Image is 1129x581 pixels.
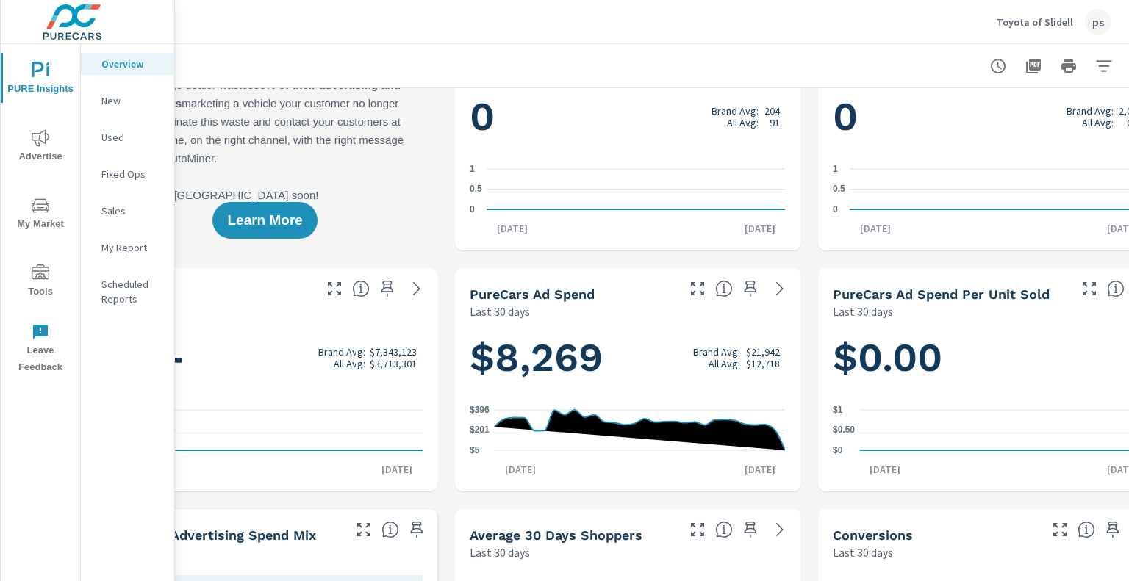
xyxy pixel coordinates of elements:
[470,333,785,383] h1: $8,269
[833,204,838,214] text: 0
[101,277,162,306] p: Scheduled Reports
[405,518,429,541] span: Save this to your personalized report
[101,203,162,218] p: Sales
[470,92,785,142] h1: 0
[81,126,174,148] div: Used
[833,303,893,320] p: Last 30 days
[1101,518,1125,541] span: Save this to your personalized report
[1048,518,1072,541] button: Make Fullscreen
[470,303,530,320] p: Last 30 days
[107,527,316,543] h5: PureCars Advertising Spend Mix
[212,202,317,239] button: Learn More
[768,277,792,300] a: See more details in report
[470,425,490,436] text: $201
[81,163,174,185] div: Fixed Ops
[5,323,76,376] span: Leave Feedback
[1107,280,1125,297] span: Average cost of advertising per each vehicle sold at the dealer over the selected date range. The...
[81,237,174,259] div: My Report
[997,15,1073,29] p: Toyota of Slidell
[1078,277,1101,300] button: Make Fullscreen
[715,280,733,297] span: Total cost of media for all PureCars channels for the selected dealership group over the selected...
[739,518,762,541] span: Save this to your personalized report
[833,405,843,415] text: $1
[495,462,546,477] p: [DATE]
[1082,117,1114,129] p: All Avg:
[470,527,642,543] h5: Average 30 Days Shoppers
[352,280,370,297] span: Total sales revenue over the selected date range. [Source: This data is sourced from the dealer’s...
[686,277,709,300] button: Make Fullscreen
[470,445,480,455] text: $5
[5,129,76,165] span: Advertise
[101,57,162,71] p: Overview
[734,462,786,477] p: [DATE]
[487,221,538,236] p: [DATE]
[686,518,709,541] button: Make Fullscreen
[227,214,302,227] span: Learn More
[1067,105,1114,117] p: Brand Avg:
[770,117,780,129] p: 91
[833,425,855,436] text: $0.50
[470,286,595,302] h5: PureCars Ad Spend
[1019,51,1048,81] button: "Export Report to PDF"
[470,184,482,195] text: 0.5
[370,346,417,358] p: $7,343,123
[833,164,838,174] text: 1
[101,240,162,255] p: My Report
[323,277,346,300] button: Make Fullscreen
[727,117,759,129] p: All Avg:
[376,277,399,300] span: Save this to your personalized report
[850,221,901,236] p: [DATE]
[746,346,780,358] p: $21,942
[81,273,174,310] div: Scheduled Reports
[470,405,490,415] text: $396
[5,62,76,98] span: PURE Insights
[470,204,475,214] text: 0
[764,105,780,117] p: 204
[859,462,911,477] p: [DATE]
[712,105,759,117] p: Brand Avg:
[833,527,913,543] h5: Conversions
[371,462,423,477] p: [DATE]
[1089,51,1119,81] button: Apply Filters
[833,184,845,195] text: 0.5
[370,358,417,369] p: $3,713,301
[381,521,399,538] span: This table looks at how you compare to the amount of budget you spend per channel as opposed to y...
[470,544,530,561] p: Last 30 days
[739,277,762,300] span: Save this to your personalized report
[101,167,162,181] p: Fixed Ops
[5,264,76,300] span: Tools
[693,346,740,358] p: Brand Avg:
[101,93,162,108] p: New
[81,90,174,112] div: New
[107,333,423,383] h1: $ —
[746,358,780,369] p: $12,718
[101,130,162,145] p: Used
[1,44,80,382] div: nav menu
[5,197,76,233] span: My Market
[352,518,376,541] button: Make Fullscreen
[768,518,792,541] a: See more details in report
[715,521,733,538] span: A rolling 30 day total of daily Shoppers on the dealership website, averaged over the selected da...
[81,53,174,75] div: Overview
[470,164,475,174] text: 1
[734,221,786,236] p: [DATE]
[1085,9,1111,35] div: ps
[334,358,365,369] p: All Avg:
[1078,521,1095,538] span: The number of dealer-specified goals completed by a visitor. [Source: This data is provided by th...
[833,544,893,561] p: Last 30 days
[405,277,429,300] a: See more details in report
[81,200,174,222] div: Sales
[833,445,843,455] text: $0
[709,358,740,369] p: All Avg:
[833,286,1050,302] h5: PureCars Ad Spend Per Unit Sold
[318,346,365,358] p: Brand Avg:
[1054,51,1083,81] button: Print Report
